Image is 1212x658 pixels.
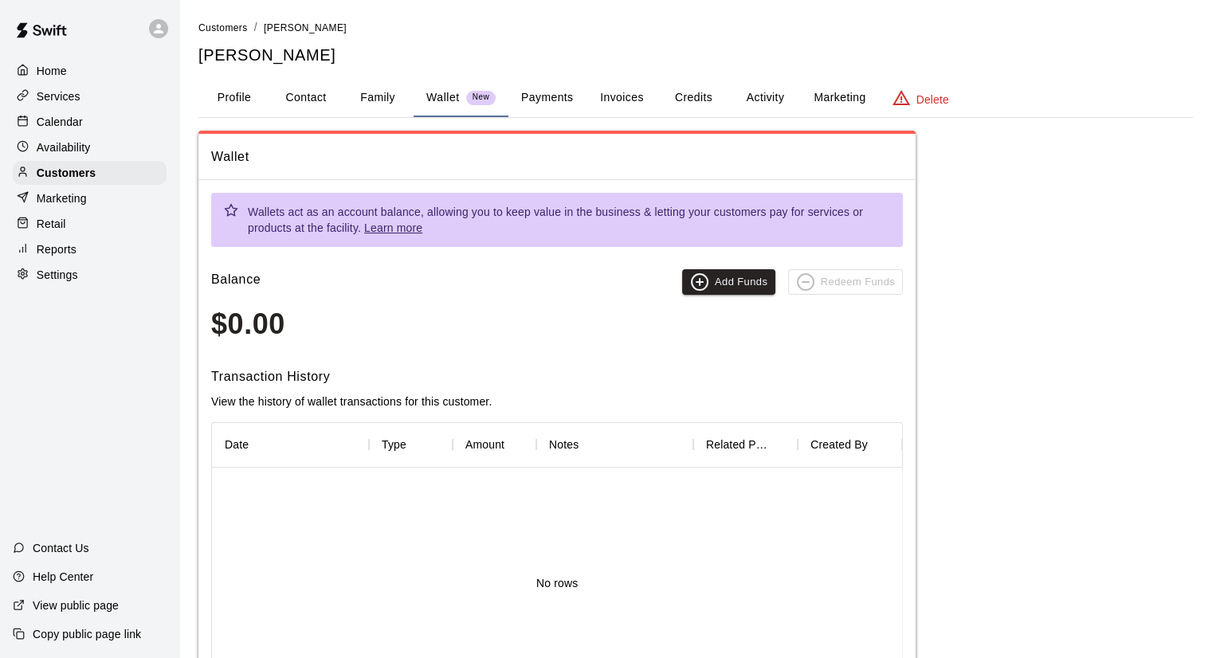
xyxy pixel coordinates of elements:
button: Add Funds [682,269,775,295]
span: [PERSON_NAME] [264,22,347,33]
p: Customers [37,165,96,181]
p: View public page [33,597,119,613]
div: Created By [810,422,868,467]
button: Invoices [586,79,657,117]
button: Activity [729,79,801,117]
a: Home [13,59,167,83]
p: View the history of wallet transactions for this customer. [211,394,903,409]
div: Type [382,422,406,467]
div: Created By [798,422,902,467]
h6: Transaction History [211,366,903,387]
p: Availability [37,139,91,155]
div: Notes [549,422,579,467]
a: Learn more [364,221,422,234]
div: Amount [453,422,536,467]
button: Family [342,79,414,117]
p: Wallet [426,89,460,106]
a: Customers [198,21,248,33]
div: Related Payment ID [706,422,771,467]
div: Amount [465,422,504,467]
a: Availability [13,135,167,159]
a: Customers [13,161,167,185]
p: Help Center [33,569,93,585]
a: Retail [13,212,167,236]
div: Date [225,422,249,467]
a: Settings [13,263,167,287]
span: Wallet [211,147,903,167]
a: Reports [13,237,167,261]
p: Settings [37,267,78,283]
p: Marketing [37,190,87,206]
p: Contact Us [33,540,89,556]
span: Customers [198,22,248,33]
a: Calendar [13,110,167,134]
p: Copy public page link [33,626,141,642]
div: Date [212,422,369,467]
p: Reports [37,241,76,257]
button: Sort [406,433,429,456]
li: / [254,19,257,36]
a: Services [13,84,167,108]
h6: Balance [211,269,261,295]
a: Marketing [13,186,167,210]
p: Delete [916,92,949,108]
div: Related Payment ID [693,422,798,467]
p: Retail [37,216,66,232]
button: Marketing [801,79,878,117]
button: Sort [771,433,793,456]
h5: [PERSON_NAME] [198,45,1193,66]
button: Sort [504,433,527,456]
nav: breadcrumb [198,19,1193,37]
button: Contact [270,79,342,117]
span: New [466,92,496,103]
div: Notes [536,422,693,467]
div: Type [369,422,453,467]
button: Credits [657,79,729,117]
div: Wallets act as an account balance, allowing you to keep value in the business & letting your cust... [248,198,890,242]
button: Sort [868,433,890,456]
p: Services [37,88,80,104]
button: Sort [579,433,601,456]
h3: $0.00 [211,307,903,341]
div: basic tabs example [198,79,1193,117]
button: Sort [249,433,271,456]
button: Payments [508,79,586,117]
p: Home [37,63,67,79]
p: Calendar [37,114,83,130]
button: Profile [198,79,270,117]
